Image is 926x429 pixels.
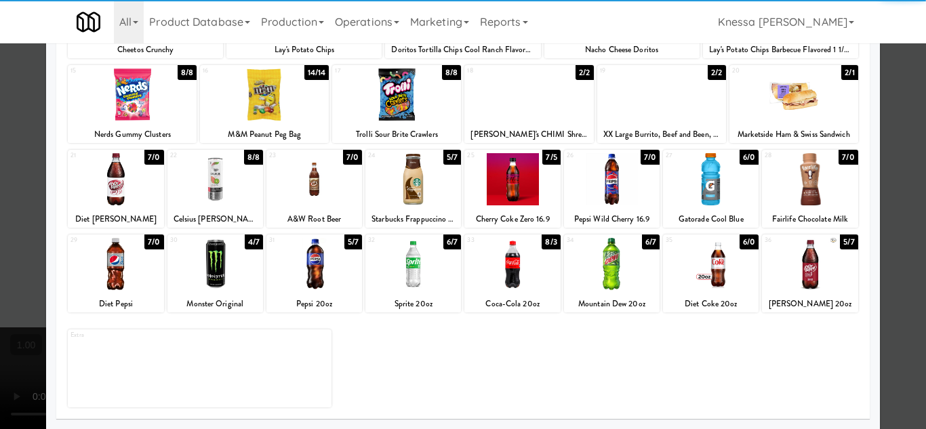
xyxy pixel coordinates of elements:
div: 16 [203,65,264,77]
div: 15 [71,65,132,77]
div: [PERSON_NAME]'s CHIMI Shredded Beef & Cheese [466,126,591,143]
div: Cheetos Crunchy [68,41,223,58]
div: 365/7[PERSON_NAME] 20oz [762,234,858,312]
div: 6/7 [443,234,461,249]
div: Cherry Coke Zero 16.9 [466,211,558,228]
div: Sprite 20oz [365,295,461,312]
div: 36 [765,234,810,246]
div: 20 [732,65,794,77]
div: 182/2[PERSON_NAME]'s CHIMI Shredded Beef & Cheese [464,65,593,143]
div: 22 [170,150,216,161]
div: 7/0 [343,150,362,165]
div: 7/0 [144,150,163,165]
div: Diet [PERSON_NAME] [68,211,163,228]
div: Doritos Tortilla Chips Cool Ranch Flavored 1 3/4 Oz [385,41,540,58]
div: Lay's Potato Chips Barbecue Flavored 1 1/2 Oz [705,41,856,58]
div: Diet Pepsi [68,295,163,312]
div: Diet [PERSON_NAME] [70,211,161,228]
div: 19 [600,65,662,77]
div: M&M Peanut Peg Bag [202,126,327,143]
div: Pepsi Wild Cherry 16.9 [566,211,658,228]
div: 27 [666,150,711,161]
div: Celsius [PERSON_NAME] [167,211,263,228]
div: XX Large Burrito, Beef and Been, [GEOGRAPHIC_DATA] [597,126,726,143]
div: 17 [335,65,397,77]
div: 257/5Cherry Coke Zero 16.9 [464,150,560,228]
div: Pepsi 20oz [266,295,362,312]
div: Starbucks Frappuccino Mocha [367,211,459,228]
div: Diet Coke 20oz [663,295,759,312]
div: 6/0 [740,234,759,249]
div: Gatorade Cool Blue [665,211,757,228]
div: M&M Peanut Peg Bag [200,126,329,143]
div: Doritos Tortilla Chips Cool Ranch Flavored 1 3/4 Oz [387,41,538,58]
div: Coca-Cola 20oz [464,295,560,312]
div: 346/7Mountain Dew 20oz [564,234,660,312]
div: 326/7Sprite 20oz [365,234,461,312]
div: 6/0 [740,150,759,165]
div: Fairlife Chocolate Milk [764,211,855,228]
div: Pepsi Wild Cherry 16.9 [564,211,660,228]
div: Starbucks Frappuccino Mocha [365,211,461,228]
div: 245/7Starbucks Frappuccino Mocha [365,150,461,228]
div: 35 [666,234,711,246]
div: 5/7 [840,234,858,249]
div: Trolli Sour Brite Crawlers [334,126,459,143]
div: Coca-Cola 20oz [466,295,558,312]
div: Diet Pepsi [70,295,161,312]
div: 30 [170,234,216,246]
div: 338/3Coca-Cola 20oz [464,234,560,312]
div: Gatorade Cool Blue [663,211,759,228]
div: Trolli Sour Brite Crawlers [332,126,461,143]
div: Diet Coke 20oz [665,295,757,312]
div: Nacho Cheese Doritos [546,41,698,58]
div: 8/8 [244,150,263,165]
div: 8/3 [542,234,560,249]
div: 304/7Monster Original [167,234,263,312]
div: 28 [765,150,810,161]
div: [PERSON_NAME]'s CHIMI Shredded Beef & Cheese [464,126,593,143]
div: 32 [368,234,414,246]
div: 6/7 [642,234,660,249]
div: Monster Original [169,295,261,312]
div: Nerds Gummy Clusters [68,126,197,143]
div: 2/2 [708,65,725,80]
div: 217/0Diet [PERSON_NAME] [68,150,163,228]
div: Lay's Potato Chips [226,41,382,58]
div: 31 [269,234,315,246]
div: 287/0Fairlife Chocolate Milk [762,150,858,228]
div: Lay's Potato Chips [228,41,380,58]
div: A&W Root Beer [266,211,362,228]
div: 202/1Marketside Ham & Swiss Sandwich [729,65,858,143]
div: 8/8 [442,65,461,80]
div: 1614/14M&M Peanut Peg Bag [200,65,329,143]
div: 5/7 [443,150,461,165]
div: 178/8Trolli Sour Brite Crawlers [332,65,461,143]
div: Nerds Gummy Clusters [70,126,195,143]
div: Sprite 20oz [367,295,459,312]
div: 228/8Celsius [PERSON_NAME] [167,150,263,228]
div: 297/0Diet Pepsi [68,234,163,312]
div: Monster Original [167,295,263,312]
div: 315/7Pepsi 20oz [266,234,362,312]
div: Fairlife Chocolate Milk [762,211,858,228]
div: Mountain Dew 20oz [566,295,658,312]
div: 158/8Nerds Gummy Clusters [68,65,197,143]
div: 29 [71,234,116,246]
div: 14/14 [304,65,329,80]
div: 356/0Diet Coke 20oz [663,234,759,312]
div: 2/2 [576,65,593,80]
div: 5/7 [344,234,362,249]
img: Micromart [77,10,100,34]
div: Extra [71,329,199,341]
div: Cheetos Crunchy [70,41,221,58]
div: 33 [467,234,512,246]
div: Celsius [PERSON_NAME] [169,211,261,228]
div: 2/1 [841,65,858,80]
div: 23 [269,150,315,161]
div: Marketside Ham & Swiss Sandwich [729,126,858,143]
div: 25 [467,150,512,161]
div: XX Large Burrito, Beef and Been, [GEOGRAPHIC_DATA] [599,126,724,143]
div: 7/5 [542,150,560,165]
div: 7/0 [839,150,858,165]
